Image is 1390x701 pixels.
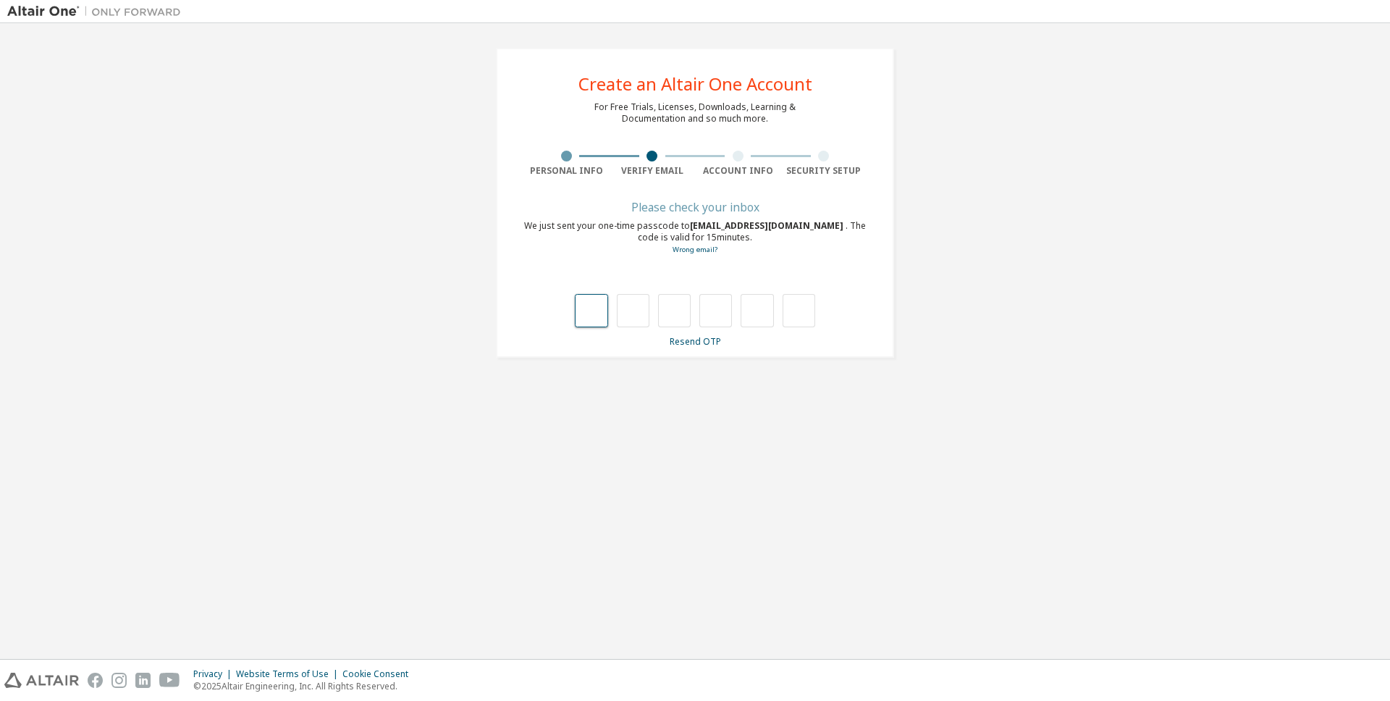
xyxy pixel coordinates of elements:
div: Verify Email [610,165,696,177]
div: Create an Altair One Account [578,75,812,93]
div: Website Terms of Use [236,668,342,680]
div: Personal Info [523,165,610,177]
div: We just sent your one-time passcode to . The code is valid for 15 minutes. [523,220,867,256]
div: Account Info [695,165,781,177]
div: Security Setup [781,165,867,177]
img: instagram.svg [111,673,127,688]
p: © 2025 Altair Engineering, Inc. All Rights Reserved. [193,680,417,692]
img: altair_logo.svg [4,673,79,688]
div: Please check your inbox [523,203,867,211]
a: Go back to the registration form [673,245,717,254]
img: linkedin.svg [135,673,151,688]
span: [EMAIL_ADDRESS][DOMAIN_NAME] [690,219,846,232]
img: facebook.svg [88,673,103,688]
div: Cookie Consent [342,668,417,680]
div: For Free Trials, Licenses, Downloads, Learning & Documentation and so much more. [594,101,796,125]
a: Resend OTP [670,335,721,348]
div: Privacy [193,668,236,680]
img: Altair One [7,4,188,19]
img: youtube.svg [159,673,180,688]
